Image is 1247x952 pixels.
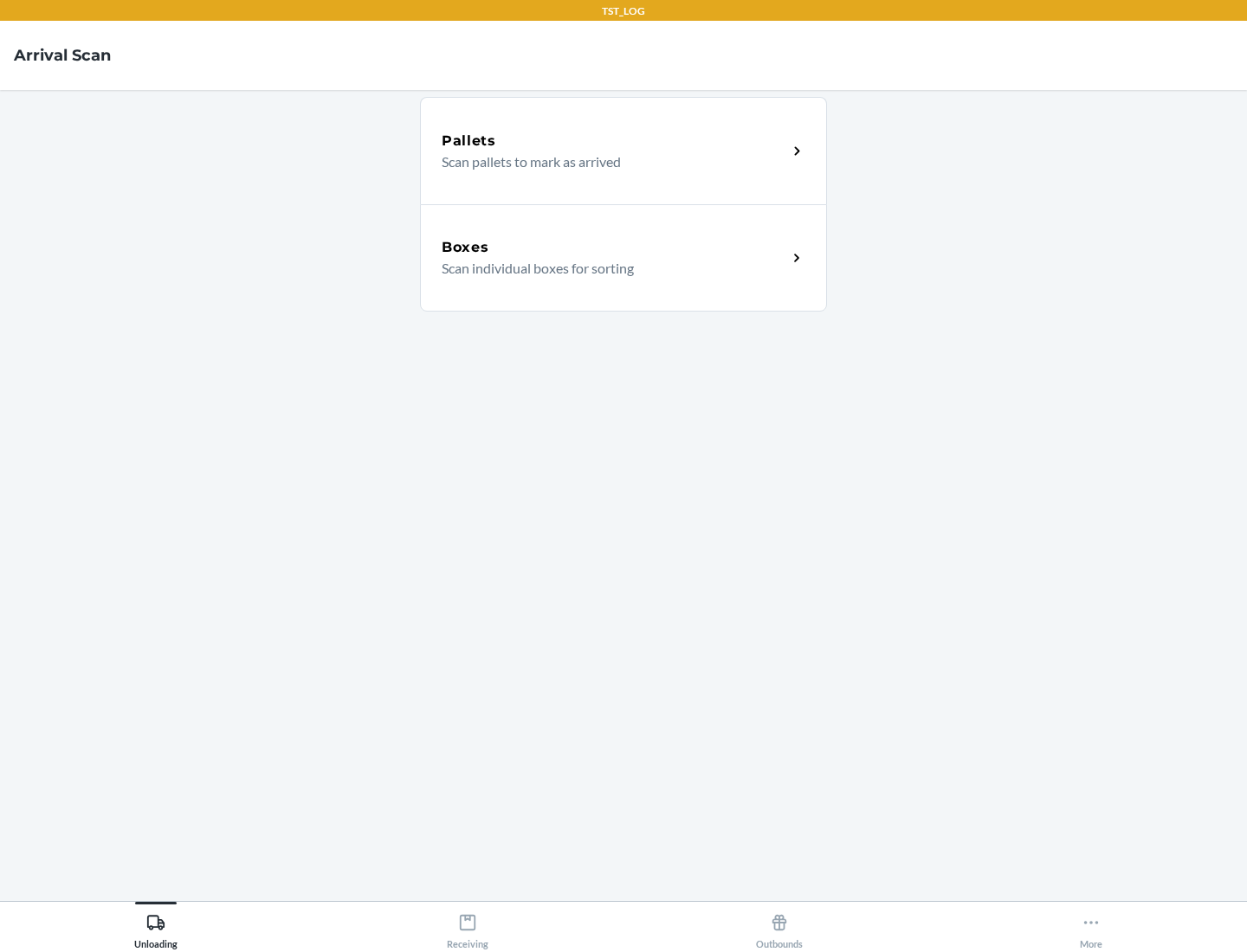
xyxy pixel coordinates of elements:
button: Outbounds [623,902,935,949]
p: TST_LOG [602,3,645,19]
h5: Pallets [442,131,496,151]
h4: Arrival Scan [14,44,111,67]
div: Unloading [134,906,178,949]
a: BoxesScan individual boxes for sorting [420,204,827,312]
div: Outbounds [756,906,803,949]
div: More [1080,906,1102,949]
div: Receiving [447,906,488,949]
a: PalletsScan pallets to mark as arrived [420,97,827,204]
p: Scan individual boxes for sorting [442,258,773,279]
button: More [935,902,1247,949]
p: Scan pallets to mark as arrived [442,151,773,172]
button: Receiving [312,902,623,949]
h5: Boxes [442,237,489,258]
